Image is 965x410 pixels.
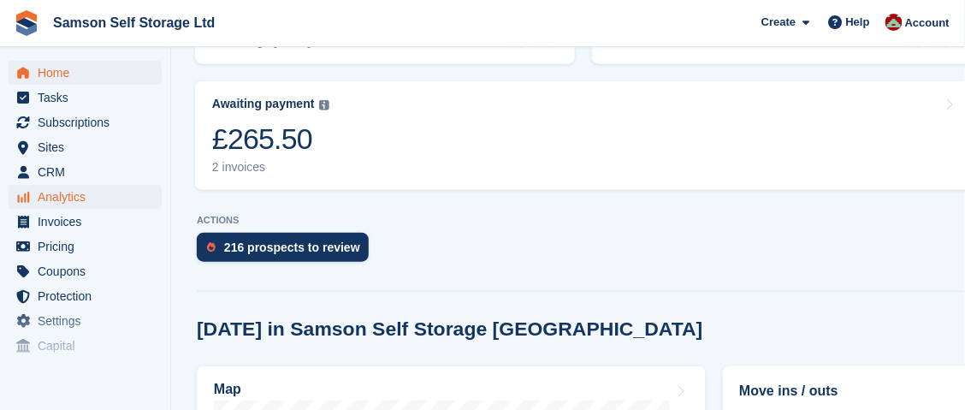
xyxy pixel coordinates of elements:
[9,135,162,159] a: menu
[212,122,329,157] div: £265.50
[905,15,950,32] span: Account
[9,334,162,358] a: menu
[846,14,870,31] span: Help
[46,9,222,37] a: Samson Self Storage Ltd
[38,86,140,110] span: Tasks
[38,160,140,184] span: CRM
[212,97,315,111] div: Awaiting payment
[9,61,162,85] a: menu
[14,10,39,36] img: stora-icon-8386f47178a22dfd0bd8f6a31ec36ba5ce8667c1dd55bd0f319d3a0aa187defe.svg
[38,210,140,234] span: Invoices
[38,110,140,134] span: Subscriptions
[38,235,140,258] span: Pricing
[9,160,162,184] a: menu
[9,259,162,283] a: menu
[319,100,329,110] img: icon-info-grey-7440780725fd019a000dd9b08b2336e03edf1995a4989e88bcd33f0948082b44.svg
[38,185,140,209] span: Analytics
[214,382,241,397] h2: Map
[38,61,140,85] span: Home
[212,160,329,175] div: 2 invoices
[9,284,162,308] a: menu
[38,284,140,308] span: Protection
[9,210,162,234] a: menu
[9,185,162,209] a: menu
[38,259,140,283] span: Coupons
[761,14,796,31] span: Create
[9,86,162,110] a: menu
[885,14,903,31] img: Ian
[9,309,162,333] a: menu
[207,242,216,253] img: prospect-51fa495bee0391a8d652442698ab0144808aea92771e9ea1ae160a38d050c398.svg
[197,233,377,270] a: 216 prospects to review
[38,309,140,333] span: Settings
[197,318,703,341] h2: [DATE] in Samson Self Storage [GEOGRAPHIC_DATA]
[38,334,140,358] span: Capital
[9,110,162,134] a: menu
[9,235,162,258] a: menu
[224,241,360,254] div: 216 prospects to review
[38,135,140,159] span: Sites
